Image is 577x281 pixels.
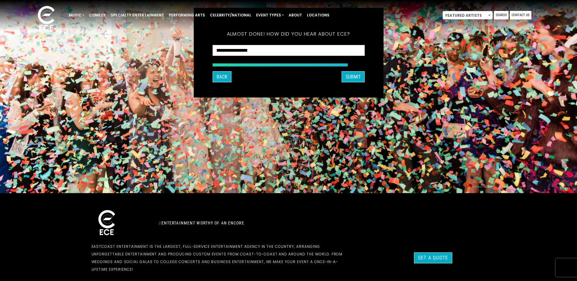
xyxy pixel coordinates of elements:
[443,11,493,19] span: Featured Artists
[213,71,231,82] button: Back
[87,10,108,20] a: Comedy
[207,10,254,20] a: Celebrity/National
[494,11,509,19] a: Search
[92,208,122,238] img: ece_new_logo_whitev2-1.png
[414,252,452,263] a: Get a Quote
[213,45,365,56] select: How did you hear about ECE
[158,220,162,225] span: //
[31,4,61,34] img: ece_new_logo_whitev2-1.png
[443,11,492,20] span: Featured Artists
[510,11,531,19] a: Contact Us
[166,10,207,20] a: Performing Arts
[155,218,356,228] div: Entertainment Worthy of an Encore
[342,71,365,82] button: SUBMIT
[254,10,286,20] a: Event Types
[66,10,87,20] a: Music
[92,243,352,273] p: EastCoast Entertainment is the largest, full-service entertainment agency in the country, arrangi...
[304,10,332,20] a: Locations
[286,10,304,20] a: About
[108,10,166,20] a: Specialty Entertainment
